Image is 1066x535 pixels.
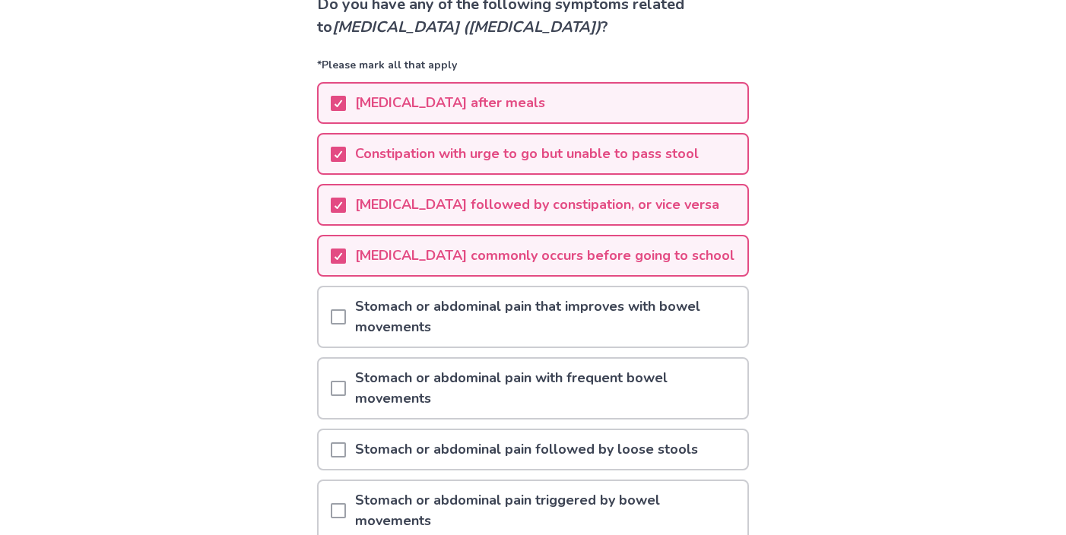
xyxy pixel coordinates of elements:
[346,135,708,173] p: Constipation with urge to go but unable to pass stool
[346,84,554,122] p: [MEDICAL_DATA] after meals
[317,57,749,82] p: *Please mark all that apply
[346,287,747,347] p: Stomach or abdominal pain that improves with bowel movements
[332,17,601,37] i: [MEDICAL_DATA] ([MEDICAL_DATA])
[346,430,707,469] p: Stomach or abdominal pain followed by loose stools
[346,185,728,224] p: [MEDICAL_DATA] followed by constipation, or vice versa
[346,236,744,275] p: [MEDICAL_DATA] commonly occurs before going to school
[346,359,747,418] p: Stomach or abdominal pain with frequent bowel movements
